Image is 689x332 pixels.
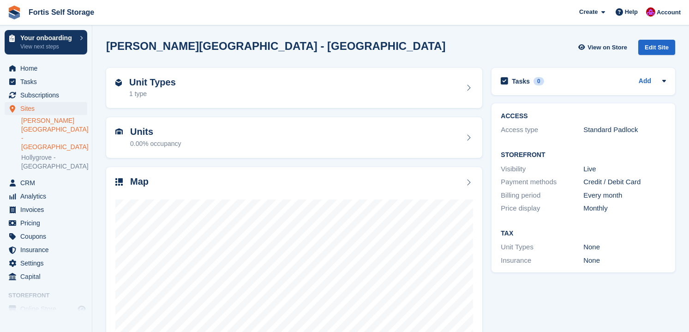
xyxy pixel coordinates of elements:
[129,89,176,99] div: 1 type
[21,153,87,171] a: Hollygrove - [GEOGRAPHIC_DATA]
[501,125,583,135] div: Access type
[501,113,666,120] h2: ACCESS
[5,102,87,115] a: menu
[501,151,666,159] h2: Storefront
[21,116,87,151] a: [PERSON_NAME][GEOGRAPHIC_DATA] - [GEOGRAPHIC_DATA]
[5,203,87,216] a: menu
[20,270,76,283] span: Capital
[5,89,87,102] a: menu
[76,303,87,314] a: Preview store
[501,164,583,175] div: Visibility
[20,42,75,51] p: View next steps
[5,302,87,315] a: menu
[577,40,631,55] a: View on Store
[20,75,76,88] span: Tasks
[583,177,666,187] div: Credit / Debit Card
[646,7,655,17] img: Becky Welch
[20,176,76,189] span: CRM
[639,76,651,87] a: Add
[579,7,598,17] span: Create
[638,40,675,59] a: Edit Site
[5,30,87,54] a: Your onboarding View next steps
[20,243,76,256] span: Insurance
[20,257,76,270] span: Settings
[130,127,181,137] h2: Units
[501,190,583,201] div: Billing period
[115,128,123,135] img: unit-icn-7be61d7bf1b0ce9d3e12c5938cc71ed9869f7b940bace4675aadf7bd6d80202e.svg
[20,217,76,229] span: Pricing
[7,6,21,19] img: stora-icon-8386f47178a22dfd0bd8f6a31ec36ba5ce8667c1dd55bd0f319d3a0aa187defe.svg
[5,257,87,270] a: menu
[5,75,87,88] a: menu
[106,117,482,158] a: Units 0.00% occupancy
[587,43,627,52] span: View on Store
[583,190,666,201] div: Every month
[20,35,75,41] p: Your onboarding
[501,230,666,237] h2: Tax
[501,242,583,253] div: Unit Types
[583,255,666,266] div: None
[501,203,583,214] div: Price display
[583,125,666,135] div: Standard Padlock
[5,176,87,189] a: menu
[20,230,76,243] span: Coupons
[657,8,681,17] span: Account
[20,102,76,115] span: Sites
[512,77,530,85] h2: Tasks
[20,190,76,203] span: Analytics
[583,242,666,253] div: None
[25,5,98,20] a: Fortis Self Storage
[130,176,149,187] h2: Map
[501,255,583,266] div: Insurance
[20,89,76,102] span: Subscriptions
[5,217,87,229] a: menu
[8,291,92,300] span: Storefront
[5,230,87,243] a: menu
[130,139,181,149] div: 0.00% occupancy
[583,164,666,175] div: Live
[638,40,675,55] div: Edit Site
[583,203,666,214] div: Monthly
[501,177,583,187] div: Payment methods
[129,77,176,88] h2: Unit Types
[20,302,76,315] span: Online Store
[5,62,87,75] a: menu
[625,7,638,17] span: Help
[5,190,87,203] a: menu
[106,68,482,109] a: Unit Types 1 type
[20,203,76,216] span: Invoices
[5,243,87,256] a: menu
[20,62,76,75] span: Home
[533,77,544,85] div: 0
[5,270,87,283] a: menu
[115,178,123,186] img: map-icn-33ee37083ee616e46c38cad1a60f524a97daa1e2b2c8c0bc3eb3415660979fc1.svg
[115,79,122,86] img: unit-type-icn-2b2737a686de81e16bb02015468b77c625bbabd49415b5ef34ead5e3b44a266d.svg
[106,40,446,52] h2: [PERSON_NAME][GEOGRAPHIC_DATA] - [GEOGRAPHIC_DATA]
